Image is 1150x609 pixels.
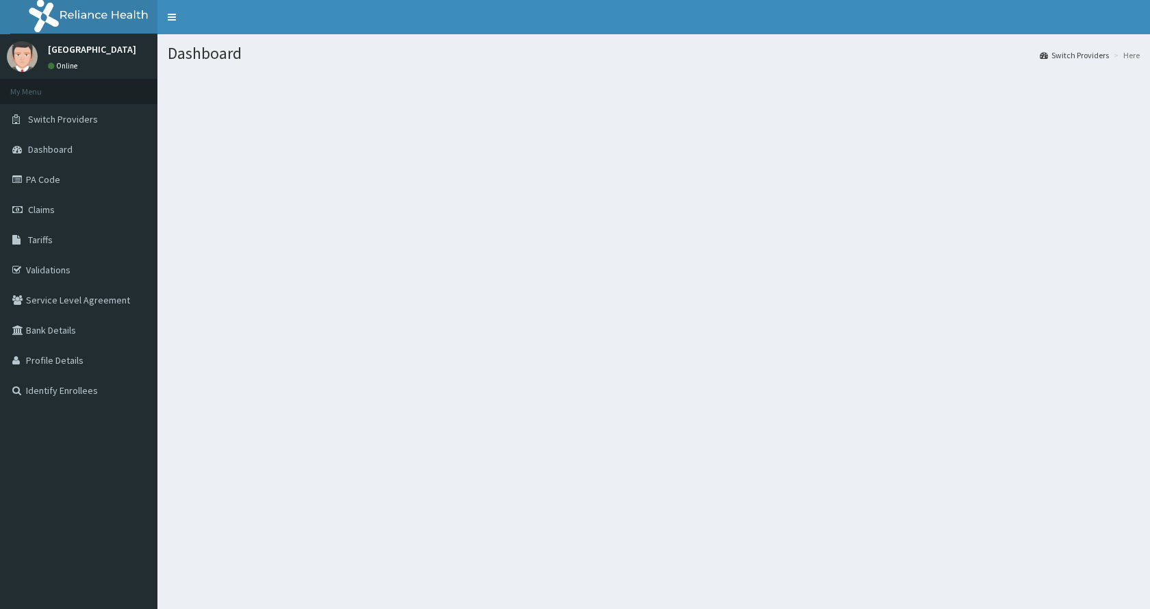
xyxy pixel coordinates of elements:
[28,234,53,246] span: Tariffs
[28,143,73,156] span: Dashboard
[48,61,81,71] a: Online
[48,45,136,54] p: [GEOGRAPHIC_DATA]
[7,41,38,72] img: User Image
[168,45,1140,62] h1: Dashboard
[28,203,55,216] span: Claims
[1110,49,1140,61] li: Here
[1040,49,1109,61] a: Switch Providers
[28,113,98,125] span: Switch Providers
